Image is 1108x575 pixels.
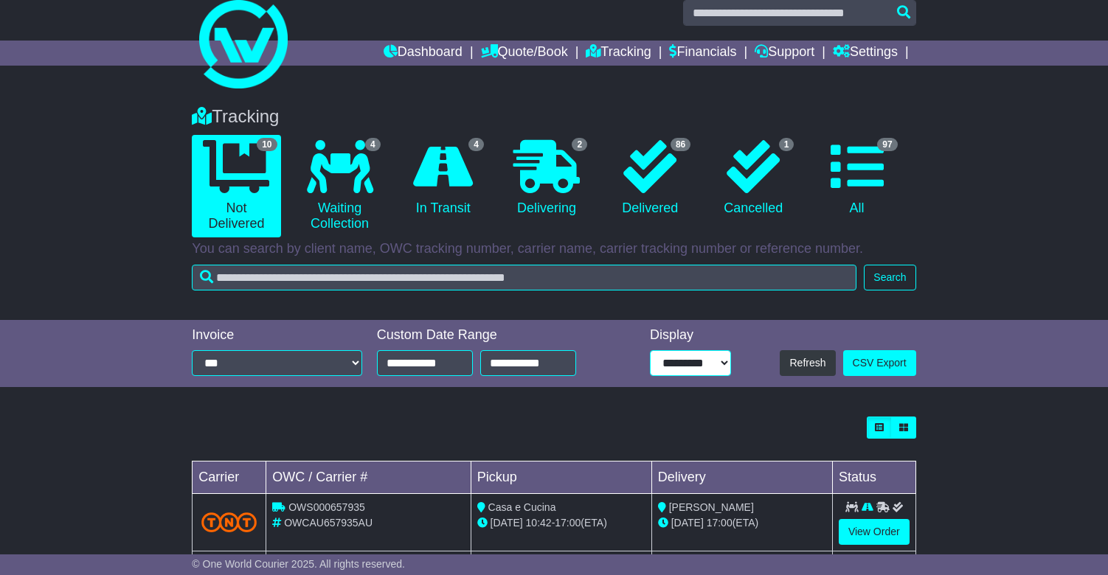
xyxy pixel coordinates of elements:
td: Status [832,461,915,494]
a: 1 Cancelled [709,135,797,222]
span: 10:42 [526,517,552,529]
div: Display [650,327,731,344]
td: Pickup [471,461,651,494]
a: 86 Delivered [606,135,694,222]
div: (ETA) [658,515,826,531]
button: Refresh [780,350,835,376]
a: 4 Waiting Collection [296,135,384,237]
span: 4 [468,138,484,151]
span: 4 [365,138,381,151]
span: OWS000657935 [288,501,365,513]
span: 1 [779,138,794,151]
a: 10 Not Delivered [192,135,280,237]
a: Tracking [586,41,651,66]
span: 86 [671,138,690,151]
a: Dashboard [384,41,463,66]
a: Quote/Book [481,41,568,66]
a: 2 Delivering [502,135,591,222]
td: OWC / Carrier # [266,461,471,494]
a: 97 All [812,135,901,222]
span: OWCAU657935AU [284,517,373,529]
a: Settings [833,41,898,66]
span: 17:00 [707,517,733,529]
a: View Order [839,519,910,545]
span: © One World Courier 2025. All rights reserved. [192,558,405,570]
span: [DATE] [491,517,523,529]
span: Casa e Cucina [488,501,556,513]
span: 97 [877,138,897,151]
td: Carrier [193,461,266,494]
p: You can search by client name, OWC tracking number, carrier name, carrier tracking number or refe... [192,241,915,257]
span: 17:00 [555,517,581,529]
span: 10 [257,138,277,151]
div: Tracking [184,106,923,128]
span: [PERSON_NAME] [669,501,754,513]
a: Financials [669,41,736,66]
button: Search [864,265,915,290]
span: 2 [572,138,587,151]
div: Invoice [192,327,361,344]
td: Delivery [651,461,832,494]
a: CSV Export [843,350,916,376]
div: - (ETA) [477,515,645,531]
span: [DATE] [671,517,704,529]
div: Custom Date Range [377,327,609,344]
a: 4 In Transit [399,135,488,222]
a: Support [755,41,814,66]
img: TNT_Domestic.png [201,512,257,532]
